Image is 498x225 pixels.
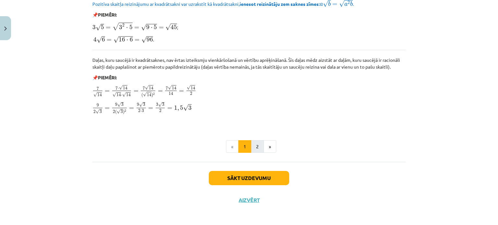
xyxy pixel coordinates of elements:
[115,103,117,106] span: 9
[93,110,96,113] span: 2
[117,102,121,107] span: √
[153,93,155,95] span: 2
[123,86,127,90] span: 14
[171,25,177,29] span: 45
[93,92,97,97] span: √
[113,36,119,43] span: √
[190,92,192,95] span: 2
[113,23,119,30] span: √
[97,36,102,43] span: √
[146,25,149,29] span: 9
[165,24,171,30] span: √
[134,27,139,29] span: =
[143,86,145,90] span: 7
[138,109,140,112] span: 2
[96,109,100,114] span: √
[174,106,177,110] span: 1
[179,90,184,93] span: =
[167,107,172,110] span: =
[119,25,122,29] span: 3
[143,103,145,106] span: 3
[97,104,99,107] span: 9
[92,11,406,18] p: 📌
[187,85,191,90] span: √
[123,110,124,115] span: )
[237,197,261,203] button: Aizvērt
[92,22,406,31] p: ;
[348,1,350,4] span: 2
[92,25,96,29] span: 3
[147,37,153,42] span: 96
[106,27,111,29] span: =
[191,86,195,90] span: 14
[183,104,188,111] span: √
[149,86,153,90] span: 14
[251,140,264,153] button: 2
[129,25,133,29] span: 5
[121,103,124,106] span: 3
[158,90,163,93] span: =
[117,109,121,114] span: √
[320,3,323,6] span: a
[209,171,289,185] button: Sākt uzdevumu
[126,39,128,41] span: ⋅
[154,25,157,29] span: 5
[332,3,337,6] span: =
[166,86,168,90] span: 7
[92,74,406,81] p: 📌
[122,24,124,27] span: 2
[126,27,128,29] span: ⋅
[98,74,117,80] b: PIEMĒRI:
[119,85,123,90] span: √
[240,1,319,7] b: ienesot reizinātāju zem saknes zīmes
[151,27,152,29] span: ⋅
[105,90,110,93] span: =
[328,1,331,6] span: b
[147,93,151,96] span: 14
[168,85,172,90] span: √
[130,37,133,42] span: 6
[97,87,99,90] span: 7
[177,108,179,111] span: ,
[100,110,102,113] span: 3
[121,95,122,96] span: ⋅
[139,102,143,107] span: √
[169,92,173,96] span: 14
[156,103,158,106] span: 3
[92,1,354,7] span: Pozitīva skaitļa reizinājumu ar kvadrātsakni var uzrakstīt kā kvadrātsakni, : .
[97,93,102,96] span: 14
[96,24,101,31] span: √
[344,3,348,6] span: a
[143,92,147,97] span: √
[159,27,164,29] span: =
[162,103,164,106] span: 3
[158,102,162,107] span: √
[264,140,276,153] button: »
[119,37,125,42] span: 16
[172,86,176,90] span: 14
[116,93,121,96] span: 14
[141,36,147,43] span: √
[92,140,406,153] nav: Page navigation example
[113,92,116,97] span: √
[151,93,153,97] span: )
[323,0,328,7] span: √
[92,57,406,70] p: Daļas, kuru saucējā ir kvadrātsaknes, nav ērtas izteiksmju vienkāršošanā un vērtību aprēķināšanā....
[142,109,144,112] span: 3
[339,0,344,7] span: √
[105,107,110,110] span: =
[140,111,142,112] span: ⋅
[159,109,161,112] span: 2
[141,24,146,31] span: √
[135,39,139,41] span: =
[350,1,353,6] span: b
[98,12,117,17] b: PIEMĒRI:
[121,110,123,113] span: 3
[4,27,7,31] img: icon-close-lesson-0947bae3869378f0d4975bcd49f059093ad1ed9edebbc8119c70593378902aed.svg
[148,107,153,110] span: =
[118,88,119,89] span: ⋅
[129,107,134,110] span: =
[137,103,139,106] span: 9
[126,93,131,96] span: 14
[134,90,138,93] span: =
